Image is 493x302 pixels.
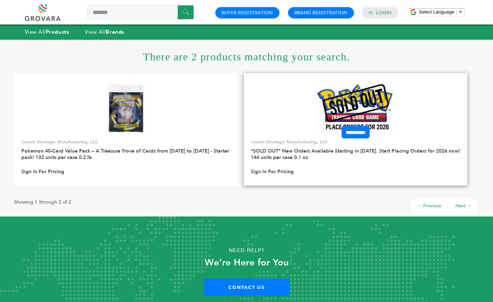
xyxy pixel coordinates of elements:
[25,28,70,35] a: View AllProducts
[294,10,348,16] a: Brand Registration
[100,83,152,134] img: Pokemon 40-Card Value Pack – A Treasure Trove of Cards from 1996 to 2024 - Starter pack! 132 unit...
[458,9,463,15] span: ▼
[106,28,124,35] strong: Brands
[205,256,289,269] strong: We’re Here for You
[204,279,290,296] a: Contact Us
[14,40,479,73] h1: There are 2 products matching your search.
[455,203,472,209] a: Next →
[14,198,71,207] p: Showing 1 through 2 of 2
[251,169,294,175] a: Sign In For Pricing
[85,28,124,35] a: View AllBrands
[25,245,469,256] p: Need Help?
[419,9,463,15] a: Select Language​
[251,139,460,145] p: Jacent Strategic Manufacturing, LLC
[21,139,231,145] p: Jacent Strategic Manufacturing, LLC
[87,5,194,20] input: Search a product or brand...
[21,148,229,161] a: Pokemon 40-Card Value Pack – A Treasure Trove of Cards from [DATE] to [DATE] - Starter pack! 132 ...
[456,9,456,15] span: ​
[376,10,392,16] a: Login
[251,148,460,161] a: *SOLD OUT* New Orders Available Starting in [DATE]. Start Placing Orders for 2026 now! 144 units ...
[317,83,394,134] img: *SOLD OUT* New Orders Available Starting in 2026. Start Placing Orders for 2026 now! 144 units pe...
[222,10,273,16] a: Buyer Registration
[417,203,441,209] a: ← Previous
[21,169,64,175] a: Sign In For Pricing
[46,28,69,35] strong: Products
[419,9,454,15] span: Select Language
